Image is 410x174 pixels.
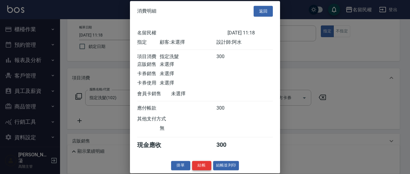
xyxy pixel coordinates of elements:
div: 名留民權 [137,30,228,36]
div: 300 [216,105,239,111]
button: 返回 [254,6,273,17]
div: 未選擇 [160,71,216,77]
div: 指定 [137,39,160,46]
div: 項目消費 [137,54,160,60]
div: 無 [160,125,216,131]
div: 設計師: 阿水 [216,39,273,46]
div: 顧客: 未選擇 [160,39,216,46]
button: 結帳 [192,161,211,170]
div: 會員卡銷售 [137,91,171,97]
div: 店販銷售 [137,61,160,68]
div: 現金應收 [137,141,171,149]
button: 結帳並列印 [213,161,239,170]
div: [DATE] 11:18 [228,30,273,36]
div: 應付帳款 [137,105,160,111]
div: 未選擇 [160,80,216,86]
span: 消費明細 [137,8,156,14]
div: 300 [216,54,239,60]
button: 掛單 [171,161,190,170]
div: 未選擇 [171,91,228,97]
div: 卡券銷售 [137,71,160,77]
div: 其他支付方式 [137,116,182,122]
div: 300 [216,141,239,149]
div: 指定洗髮 [160,54,216,60]
div: 卡券使用 [137,80,160,86]
div: 未選擇 [160,61,216,68]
